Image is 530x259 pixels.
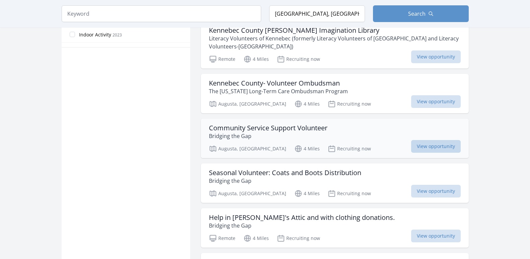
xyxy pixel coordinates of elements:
input: Indoor Activity 2023 [70,32,75,37]
span: View opportunity [411,50,461,63]
p: Remote [209,55,235,63]
p: The [US_STATE] Long-Term Care Ombudsman Program [209,87,348,95]
h3: Kennebec County- Volunteer Ombudsman [209,79,348,87]
h3: Help in [PERSON_NAME]'s Attic and with clothing donations. [209,214,395,222]
span: View opportunity [411,140,461,153]
p: 4 Miles [243,55,269,63]
p: 4 Miles [294,100,320,108]
h3: Seasonal Volunteer: Coats and Boots Distribution [209,169,361,177]
h3: Kennebec County [PERSON_NAME] Imagination Library [209,26,461,34]
p: 4 Miles [243,234,269,242]
input: Keyword [62,5,261,22]
span: 2023 [112,32,122,38]
input: Location [269,5,365,22]
a: Help in [PERSON_NAME]'s Attic and with clothing donations. Bridging the Gap Remote 4 Miles Recrui... [201,208,469,248]
span: Indoor Activity [79,31,111,38]
p: Recruiting now [277,234,320,242]
p: 4 Miles [294,145,320,153]
p: Remote [209,234,235,242]
p: Bridging the Gap [209,222,395,230]
span: View opportunity [411,230,461,242]
p: Augusta, [GEOGRAPHIC_DATA] [209,189,286,198]
p: Augusta, [GEOGRAPHIC_DATA] [209,145,286,153]
a: Community Service Support Volunteer Bridging the Gap Augusta, [GEOGRAPHIC_DATA] 4 Miles Recruitin... [201,119,469,158]
span: View opportunity [411,185,461,198]
span: Search [408,10,426,18]
p: Bridging the Gap [209,132,327,140]
p: Augusta, [GEOGRAPHIC_DATA] [209,100,286,108]
h3: Community Service Support Volunteer [209,124,327,132]
p: Recruiting now [328,145,371,153]
p: Literacy Volunteers of Kennebec (formerly Literacy Volunteers of [GEOGRAPHIC_DATA] and Literacy V... [209,34,461,50]
a: Kennebec County [PERSON_NAME] Imagination Library Literacy Volunteers of Kennebec (formerly Liter... [201,21,469,69]
a: Kennebec County- Volunteer Ombudsman The [US_STATE] Long-Term Care Ombudsman Program Augusta, [GE... [201,74,469,113]
p: Recruiting now [277,55,320,63]
p: Recruiting now [328,189,371,198]
p: Bridging the Gap [209,177,361,185]
span: View opportunity [411,95,461,108]
p: 4 Miles [294,189,320,198]
a: Seasonal Volunteer: Coats and Boots Distribution Bridging the Gap Augusta, [GEOGRAPHIC_DATA] 4 Mi... [201,163,469,203]
p: Recruiting now [328,100,371,108]
button: Search [373,5,469,22]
